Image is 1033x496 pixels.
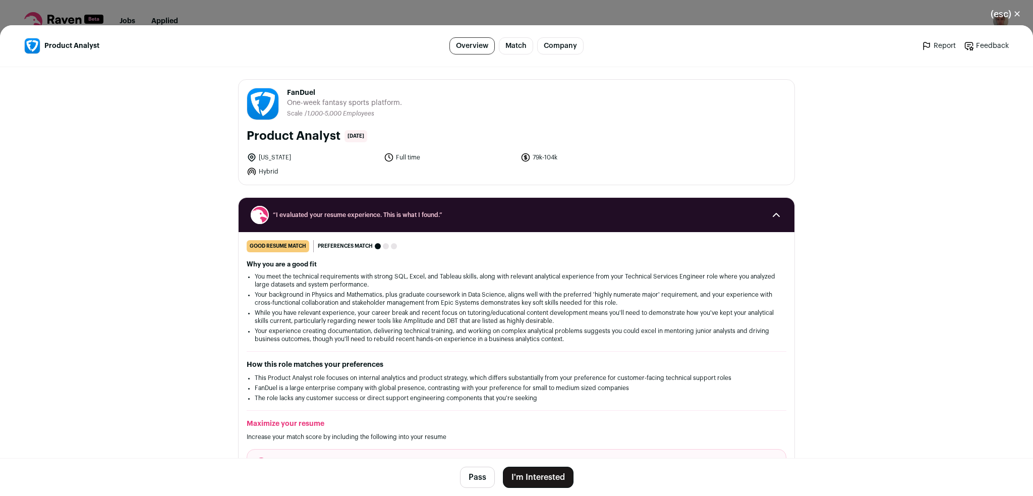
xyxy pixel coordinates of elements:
[449,37,495,54] a: Overview
[460,467,495,488] button: Pass
[247,167,378,177] li: Hybrid
[247,240,309,252] div: good resume match
[247,419,786,429] h2: Maximize your resume
[255,394,778,402] li: The role lacks any customer success or direct support engineering components that you're seeking
[255,291,778,307] li: Your background in Physics and Mathematics, plus graduate coursework in Data Science, aligns well...
[255,272,778,289] li: You meet the technical requirements with strong SQL, Excel, and Tableau skills, along with releva...
[537,37,584,54] a: Company
[247,360,786,370] h2: How this role matches your preferences
[255,309,778,325] li: While you have relevant experience, your career break and recent focus on tutoring/educational co...
[247,260,786,268] h2: Why you are a good fit
[247,88,278,120] img: c4b21a3ed6a207402a2532a3ea0a2b834a11f49209bfda1ce55247a5f527eec4.jpg
[255,374,778,382] li: This Product Analyst role focuses on internal analytics and product strategy, which differs subst...
[255,327,778,343] li: Your experience creating documentation, delivering technical training, and working on complex ana...
[247,128,340,144] h1: Product Analyst
[247,433,786,441] p: Increase your match score by including the following into your resume
[345,130,367,142] span: [DATE]
[273,211,760,219] span: “I evaluated your resume experience. This is what I found.”
[287,98,402,108] span: One-week fantasy sports platform.
[318,241,373,251] span: Preferences match
[255,384,778,392] li: FanDuel is a large enterprise company with global presence, contrasting with your preference for ...
[384,152,515,162] li: Full time
[499,37,533,54] a: Match
[307,111,374,117] span: 1,000-5,000 Employees
[503,467,573,488] button: I'm Interested
[305,110,374,118] li: /
[255,458,267,470] span: 1
[922,41,956,51] a: Report
[979,3,1033,25] button: Close modal
[521,152,652,162] li: 79k-104k
[247,152,378,162] li: [US_STATE]
[964,41,1009,51] a: Feedback
[25,38,40,53] img: c4b21a3ed6a207402a2532a3ea0a2b834a11f49209bfda1ce55247a5f527eec4.jpg
[287,110,305,118] li: Scale
[287,88,402,98] span: FanDuel
[44,41,99,51] span: Product Analyst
